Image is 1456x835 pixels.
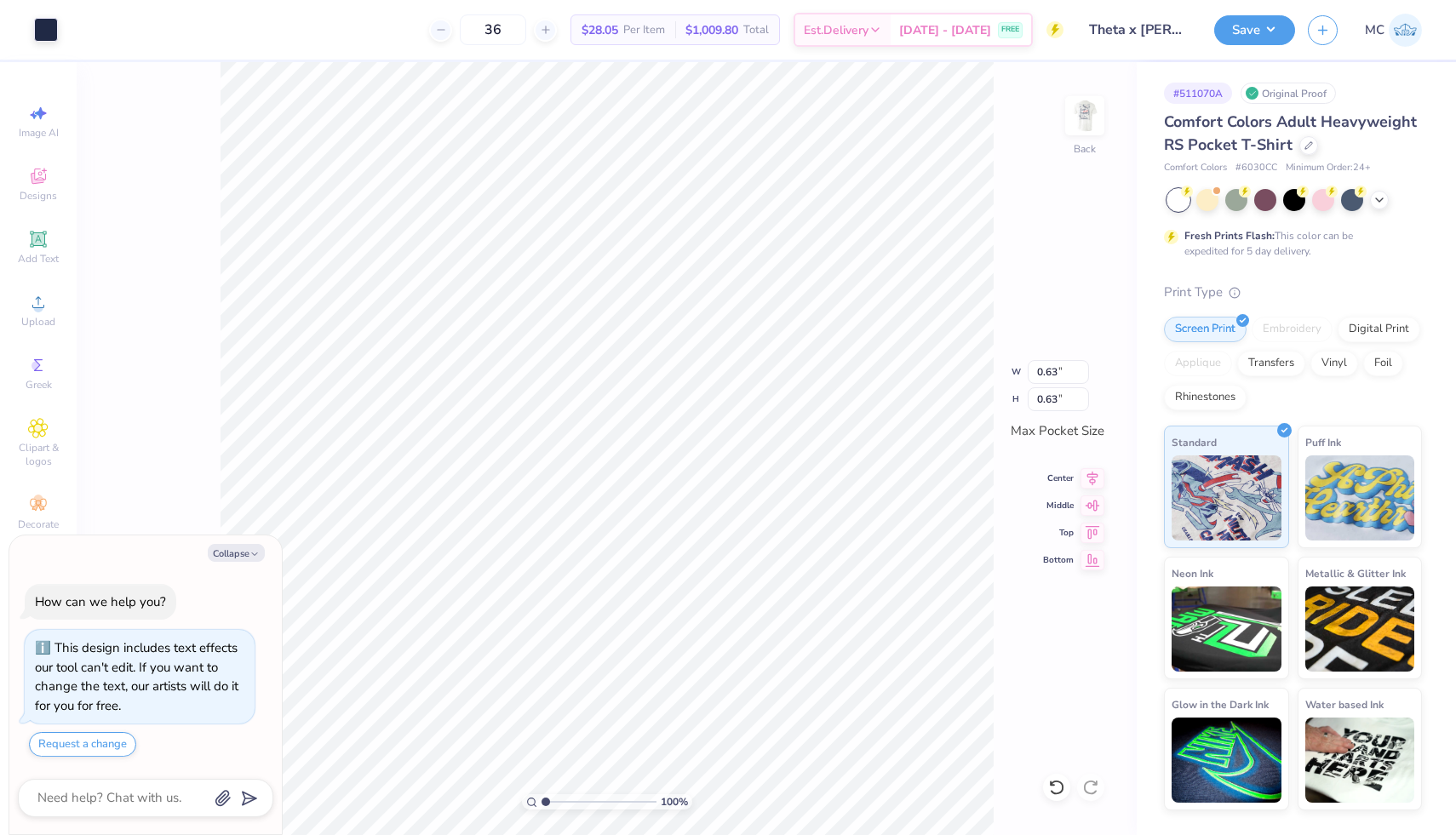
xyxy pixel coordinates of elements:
[26,378,52,392] span: Greek
[1172,586,1281,672] img: Neon Ink
[1172,718,1281,803] img: Glow in the Dark Ink
[1172,433,1217,451] span: Standard
[1235,161,1277,175] span: # 6030CC
[1305,695,1384,713] span: Water based Ink
[1043,472,1074,484] span: Center
[1164,385,1247,410] div: Rhinestones
[1305,586,1415,672] img: Metallic & Glitter Ink
[21,315,55,329] span: Upload
[1214,15,1295,45] button: Save
[1365,20,1384,40] span: MC
[661,794,688,809] span: 100 %
[623,21,665,39] span: Per Item
[29,732,136,757] button: Request a change
[582,21,618,39] span: $28.05
[1286,161,1371,175] span: Minimum Order: 24 +
[1068,99,1102,133] img: Back
[685,21,738,39] span: $1,009.80
[18,518,59,531] span: Decorate
[9,441,68,468] span: Clipart & logos
[1252,317,1333,342] div: Embroidery
[1305,564,1406,582] span: Metallic & Glitter Ink
[1365,14,1422,47] a: MC
[1164,83,1232,104] div: # 511070A
[1172,695,1269,713] span: Glow in the Dark Ink
[1305,455,1415,540] img: Puff Ink
[1237,351,1305,376] div: Transfers
[19,126,59,140] span: Image AI
[1164,112,1417,155] span: Comfort Colors Adult Heavyweight RS Pocket T-Shirt
[1241,83,1336,104] div: Original Proof
[208,544,265,562] button: Collapse
[20,189,57,203] span: Designs
[1164,317,1247,342] div: Screen Print
[1001,24,1019,36] span: FREE
[1164,351,1232,376] div: Applique
[1338,317,1420,342] div: Digital Print
[1074,141,1096,157] div: Back
[1164,283,1422,302] div: Print Type
[1164,161,1227,175] span: Comfort Colors
[804,21,868,39] span: Est. Delivery
[1076,13,1201,47] input: Untitled Design
[1389,14,1422,47] img: Mia Craig
[1305,718,1415,803] img: Water based Ink
[1043,554,1074,566] span: Bottom
[1310,351,1358,376] div: Vinyl
[1172,564,1213,582] span: Neon Ink
[460,14,526,45] input: – –
[1043,500,1074,512] span: Middle
[899,21,991,39] span: [DATE] - [DATE]
[743,21,769,39] span: Total
[1363,351,1403,376] div: Foil
[1184,229,1275,243] strong: Fresh Prints Flash:
[18,252,59,266] span: Add Text
[1184,228,1394,259] div: This color can be expedited for 5 day delivery.
[1043,527,1074,539] span: Top
[1305,433,1341,451] span: Puff Ink
[35,639,238,714] div: This design includes text effects our tool can't edit. If you want to change the text, our artist...
[35,593,166,610] div: How can we help you?
[1172,455,1281,540] img: Standard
